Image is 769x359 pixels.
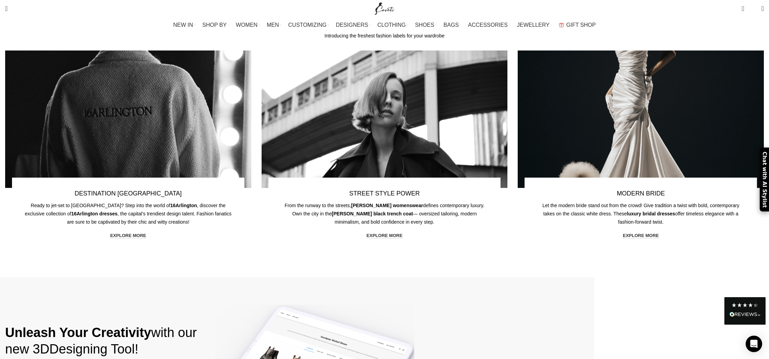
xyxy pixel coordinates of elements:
[518,51,764,188] a: Banner link
[537,201,745,226] p: Let the modern bride stand out from the crowd! Give tradition a twist with bold, contemporary tak...
[742,3,747,9] span: 0
[559,23,564,27] img: GiftBag
[24,201,232,226] p: Ready to jet-set to [GEOGRAPHIC_DATA]? Step into the world of , discover the exclusive collection...
[415,22,434,28] span: SHOES
[288,18,329,32] a: CUSTOMIZING
[367,233,403,239] a: explore more
[468,18,510,32] a: ACCESSORIES
[71,211,118,216] strong: 16Arlington dresses
[288,22,327,28] span: CUSTOMIZING
[236,18,260,32] a: WOMEN
[730,311,760,319] div: Read All Reviews
[373,5,396,11] a: Site logo
[2,2,11,15] a: Search
[623,233,659,239] a: explore more
[5,51,251,188] a: Banner link
[738,2,747,15] a: 0
[559,18,596,32] a: GIFT SHOP
[377,18,408,32] a: CLOTHING
[5,324,205,357] h4: with our new 3D
[517,22,550,28] span: JEWELLERY
[517,18,552,32] a: JEWELLERY
[377,22,406,28] span: CLOTHING
[202,22,227,28] span: SHOP BY
[332,211,413,216] strong: [PERSON_NAME] black trench coat
[351,203,423,208] strong: [PERSON_NAME] womenswear
[170,203,197,208] strong: 16Arlington
[267,22,279,28] span: MEN
[202,18,229,32] a: SHOP BY
[537,190,745,198] h4: MODERN BRIDE
[724,297,766,325] div: Read All Reviews
[731,302,759,308] div: 4.28 Stars
[236,22,257,28] span: WOMEN
[627,211,675,216] strong: luxury bridal dresses
[24,190,232,198] h4: DESTINATION [GEOGRAPHIC_DATA]
[468,22,508,28] span: ACCESSORIES
[267,18,281,32] a: MEN
[336,18,370,32] a: DESIGNERS
[173,18,196,32] a: NEW IN
[566,22,596,28] span: GIFT SHOP
[444,22,459,28] span: BAGS
[280,201,488,226] p: From the runway to the streets, defines contemporary luxury. Own the city in the — oversized tail...
[746,336,762,352] div: Open Intercom Messenger
[444,18,461,32] a: BAGS
[5,325,151,340] strong: Unleash Your Creativity
[415,18,437,32] a: SHOES
[2,18,767,32] div: Main navigation
[730,312,760,317] img: REVIEWS.io
[751,7,756,12] span: 0
[280,190,488,198] h4: STREET STYLE POWER
[749,2,756,15] div: My Wishlist
[262,51,508,188] a: Banner link
[324,32,444,40] div: Introducing the freshest fashion labels for your wardrobe
[336,22,368,28] span: DESIGNERS
[49,342,138,356] u: Designing Tool!
[110,233,146,239] a: explore more
[173,22,193,28] span: NEW IN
